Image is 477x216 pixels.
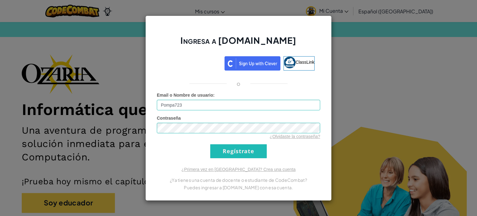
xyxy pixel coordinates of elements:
[157,176,320,184] p: ¿Ya tienes una cuenta de docente o estudiante de CodeCombat?
[210,144,267,158] input: Regístrate
[157,116,181,121] span: Contraseña
[159,56,225,69] iframe: Botón de Acceder con Google
[181,167,296,172] a: ¿Primera vez en [GEOGRAPHIC_DATA]? Crea una cuenta
[296,59,315,64] span: ClassLink
[270,134,320,139] a: ¿Olvidaste la contraseña?
[225,56,280,71] img: clever_sso_button@2x.png
[157,184,320,191] p: Puedes ingresar a [DOMAIN_NAME] con esa cuenta.
[157,92,215,98] label: :
[157,93,213,98] span: Email o Nombre de usuario
[237,80,240,87] p: o
[157,34,320,53] h2: Ingresa a [DOMAIN_NAME]
[284,57,296,68] img: classlink-logo-small.png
